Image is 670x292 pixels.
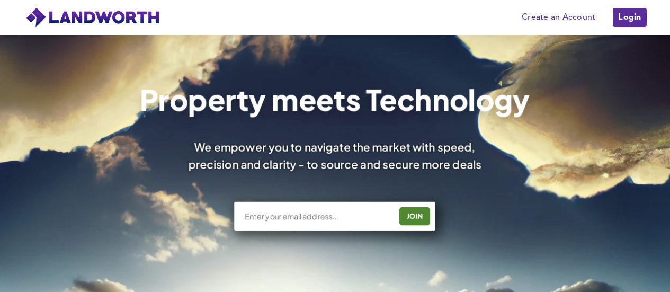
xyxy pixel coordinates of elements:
[140,85,530,113] h1: Property meets Technology
[516,10,601,25] a: Create an Account
[403,208,427,225] div: JOIN
[174,139,496,172] div: We empower you to navigate the market with speed, precision and clarity - to source and secure mo...
[612,7,647,28] a: Login
[244,211,392,222] input: Enter your email address...
[400,207,431,225] button: JOIN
